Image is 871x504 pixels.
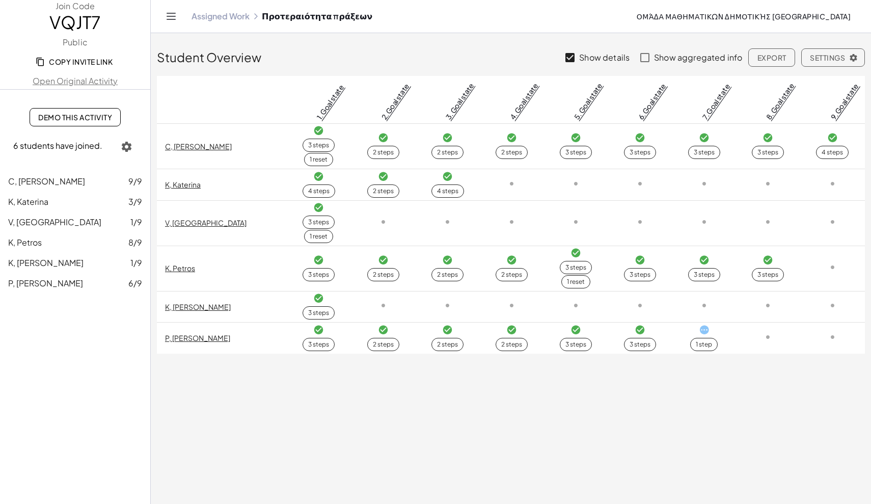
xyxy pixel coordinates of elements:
span: 1/9 [130,257,142,269]
a: 8. Goal state [764,81,796,121]
div: Student Overview [157,33,865,70]
i: Task not started. [442,217,453,227]
a: 3. Goal state [444,81,476,121]
div: 3 steps [565,148,586,157]
div: 4 steps [822,148,843,157]
span: 8/9 [128,236,142,249]
i: Task not started. [570,178,581,189]
div: 2 steps [501,270,522,279]
i: Task finished and correct. [442,325,453,335]
div: 3 steps [757,270,778,279]
i: Task finished and correct. [313,171,324,182]
i: Task not started. [378,217,389,227]
button: Copy Invite Link [30,52,121,71]
a: 7. Goal state [700,82,731,121]
i: Task finished and correct. [313,125,324,136]
i: Task not started. [827,262,838,273]
i: Task finished and correct. [506,132,517,143]
i: Task finished and correct. [635,132,645,143]
i: Task not started. [506,300,517,311]
span: P, [PERSON_NAME] [8,278,83,288]
a: Assigned Work [192,11,250,21]
div: 3 steps [565,340,586,349]
i: Task finished and correct. [763,255,773,266]
span: 9/9 [128,175,142,188]
i: Task finished and correct. [570,325,581,335]
label: Public [63,37,88,48]
div: 3 steps [630,270,650,279]
i: Task finished and correct. [378,171,389,182]
span: 3/9 [128,196,142,208]
button: Export [748,48,795,67]
i: Task not started. [635,178,645,189]
div: 3 steps [308,308,329,317]
div: 2 steps [501,340,522,349]
i: Task not started. [763,217,773,227]
div: 3 steps [630,340,650,349]
div: 3 steps [308,141,329,150]
span: C, [PERSON_NAME] [8,176,85,187]
span: 6 students have joined. [13,140,102,151]
span: 1/9 [130,216,142,228]
label: Show details [579,45,630,70]
div: 4 steps [308,187,330,196]
button: Settings [801,48,865,67]
i: Task not started. [506,178,517,189]
i: Task not started. [442,300,453,311]
i: Task not started. [378,300,389,311]
span: Copy Invite Link [38,57,113,66]
i: Task finished and correct. [313,293,324,304]
i: Task finished and correct. [763,132,773,143]
a: 6. Goal state [636,82,668,121]
i: Task finished and correct. [827,132,838,143]
button: Toggle navigation [163,8,179,24]
i: Task not started. [763,300,773,311]
i: Task finished and correct. [313,325,324,335]
i: Task finished and correct. [570,132,581,143]
i: Task finished and correct. [313,255,324,266]
div: 3 steps [308,218,329,227]
i: Task finished and correct. [378,325,389,335]
span: V, [GEOGRAPHIC_DATA] [8,217,101,227]
i: Task finished and correct. [635,255,645,266]
i: Task finished and correct. [699,255,710,266]
i: Task not started. [570,300,581,311]
a: P, [PERSON_NAME] [165,333,230,342]
a: K, Petros [165,263,195,273]
i: Task finished and correct. [378,132,389,143]
a: 2. Goal state [379,82,411,121]
i: Task finished and correct. [378,255,389,266]
a: K, [PERSON_NAME] [165,302,231,311]
div: 2 steps [373,148,394,157]
div: 3 steps [694,270,715,279]
div: 2 steps [373,270,394,279]
i: Task not started. [699,300,710,311]
span: K, Katerina [8,196,48,207]
i: Task finished and correct. [570,248,581,258]
i: Task started. [699,325,710,335]
i: Task not started. [635,217,645,227]
i: Task finished and correct. [442,171,453,182]
i: Task not started. [635,300,645,311]
button: Ομάδα Μαθηματικών Δημοτικής [GEOGRAPHIC_DATA] [628,7,859,25]
span: Demo This Activity [38,113,112,122]
div: 3 steps [308,270,329,279]
div: 3 steps [308,340,329,349]
div: 2 steps [437,148,458,157]
span: Ομάδα Μαθηματικών Δημοτικής [GEOGRAPHIC_DATA] [636,12,851,21]
span: Settings [810,53,856,62]
div: 2 steps [373,340,394,349]
div: 3 steps [630,148,650,157]
i: Task not started. [827,178,838,189]
a: 9. Goal state [829,82,860,121]
i: Task not started. [699,178,710,189]
div: 2 steps [501,148,522,157]
i: Task not started. [827,217,838,227]
a: Demo This Activity [30,108,121,126]
div: 3 steps [757,148,778,157]
div: 1 reset [567,277,585,286]
a: 5. Goal state [572,81,604,121]
div: 1 reset [310,155,328,164]
i: Task not started. [699,217,710,227]
div: 3 steps [694,148,715,157]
